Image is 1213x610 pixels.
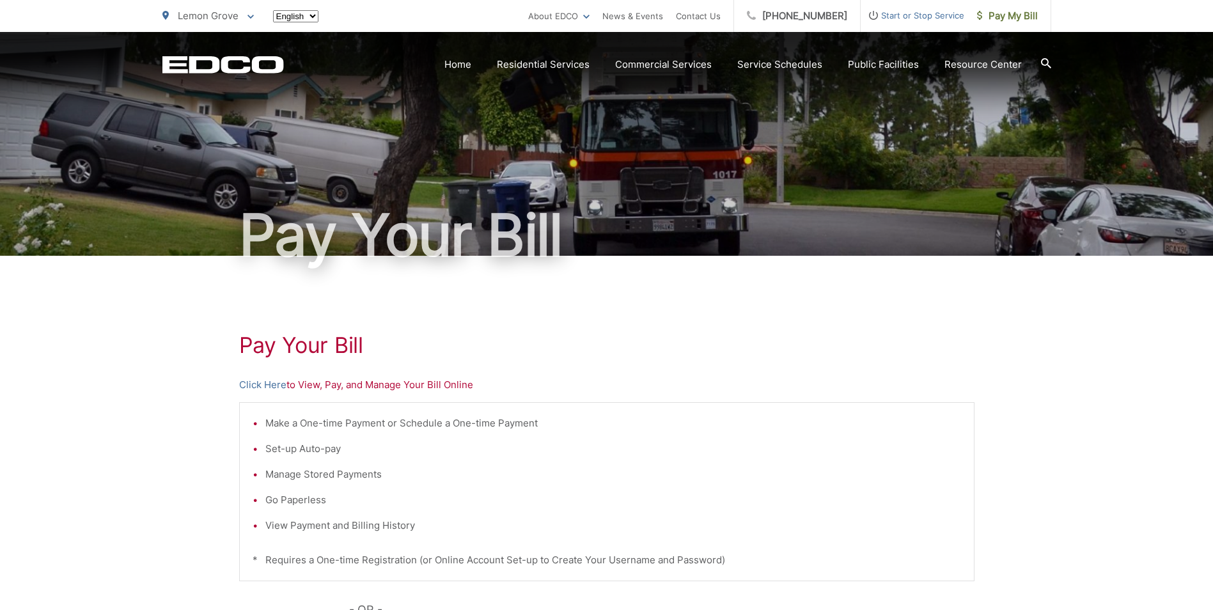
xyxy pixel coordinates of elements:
[265,416,961,431] li: Make a One-time Payment or Schedule a One-time Payment
[239,377,974,393] p: to View, Pay, and Manage Your Bill Online
[497,57,590,72] a: Residential Services
[265,467,961,482] li: Manage Stored Payments
[676,8,721,24] a: Contact Us
[977,8,1038,24] span: Pay My Bill
[528,8,590,24] a: About EDCO
[602,8,663,24] a: News & Events
[265,492,961,508] li: Go Paperless
[737,57,822,72] a: Service Schedules
[253,552,961,568] p: * Requires a One-time Registration (or Online Account Set-up to Create Your Username and Password)
[239,332,974,358] h1: Pay Your Bill
[273,10,318,22] select: Select a language
[848,57,919,72] a: Public Facilities
[239,377,286,393] a: Click Here
[444,57,471,72] a: Home
[162,56,284,74] a: EDCD logo. Return to the homepage.
[615,57,712,72] a: Commercial Services
[178,10,239,22] span: Lemon Grove
[162,203,1051,267] h1: Pay Your Bill
[265,441,961,457] li: Set-up Auto-pay
[265,518,961,533] li: View Payment and Billing History
[944,57,1022,72] a: Resource Center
